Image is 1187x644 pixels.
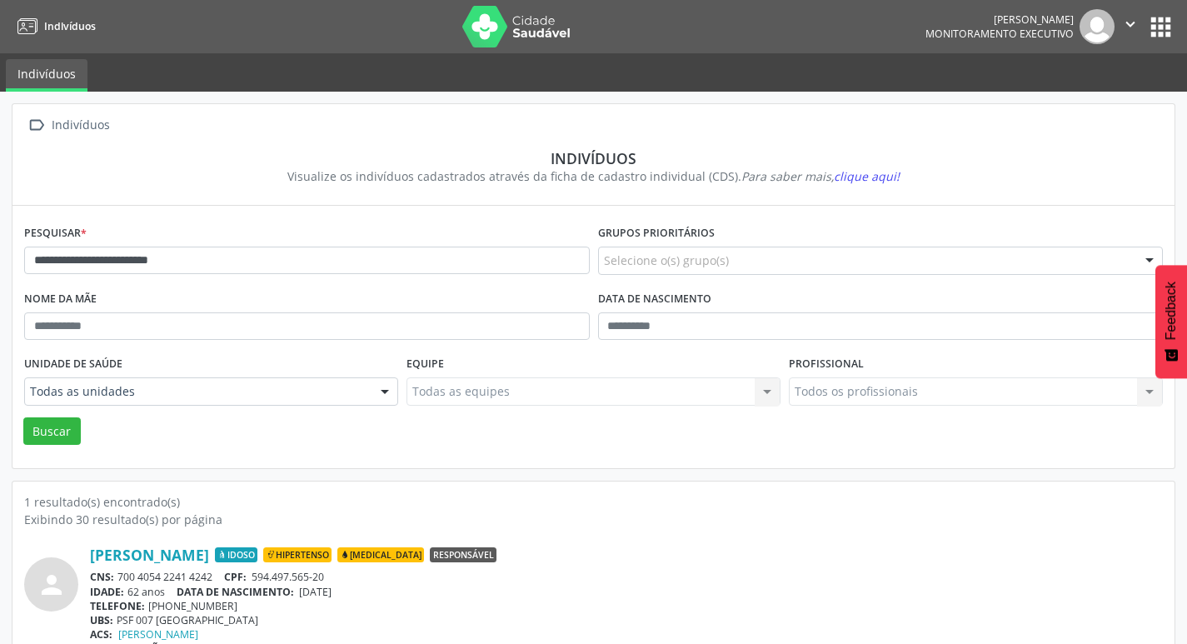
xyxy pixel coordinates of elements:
[299,585,332,599] span: [DATE]
[925,12,1074,27] div: [PERSON_NAME]
[1080,9,1115,44] img: img
[90,613,113,627] span: UBS:
[118,627,198,642] a: [PERSON_NAME]
[24,352,122,377] label: Unidade de saúde
[406,352,444,377] label: Equipe
[741,168,900,184] i: Para saber mais,
[1115,9,1146,44] button: 
[789,352,864,377] label: Profissional
[12,12,96,40] a: Indivíduos
[44,19,96,33] span: Indivíduos
[224,570,247,584] span: CPF:
[36,167,1151,185] div: Visualize os indivíduos cadastrados através da ficha de cadastro individual (CDS).
[604,252,729,269] span: Selecione o(s) grupo(s)
[90,570,114,584] span: CNS:
[1121,15,1140,33] i: 
[834,168,900,184] span: clique aqui!
[36,149,1151,167] div: Indivíduos
[1146,12,1175,42] button: apps
[24,493,1163,511] div: 1 resultado(s) encontrado(s)
[23,417,81,446] button: Buscar
[252,570,324,584] span: 594.497.565-20
[90,613,1163,627] div: PSF 007 [GEOGRAPHIC_DATA]
[24,113,112,137] a:  Indivíduos
[1164,282,1179,340] span: Feedback
[90,599,145,613] span: TELEFONE:
[215,547,257,562] span: Idoso
[24,511,1163,528] div: Exibindo 30 resultado(s) por página
[6,59,87,92] a: Indivíduos
[90,627,112,642] span: ACS:
[24,113,48,137] i: 
[925,27,1074,41] span: Monitoramento Executivo
[430,547,496,562] span: Responsável
[263,547,332,562] span: Hipertenso
[48,113,112,137] div: Indivíduos
[24,221,87,247] label: Pesquisar
[598,221,715,247] label: Grupos prioritários
[30,383,364,400] span: Todas as unidades
[1155,265,1187,378] button: Feedback - Mostrar pesquisa
[90,585,124,599] span: IDADE:
[598,287,711,312] label: Data de nascimento
[177,585,294,599] span: DATA DE NASCIMENTO:
[90,585,1163,599] div: 62 anos
[90,546,209,564] a: [PERSON_NAME]
[24,287,97,312] label: Nome da mãe
[337,547,424,562] span: [MEDICAL_DATA]
[90,599,1163,613] div: [PHONE_NUMBER]
[90,570,1163,584] div: 700 4054 2241 4242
